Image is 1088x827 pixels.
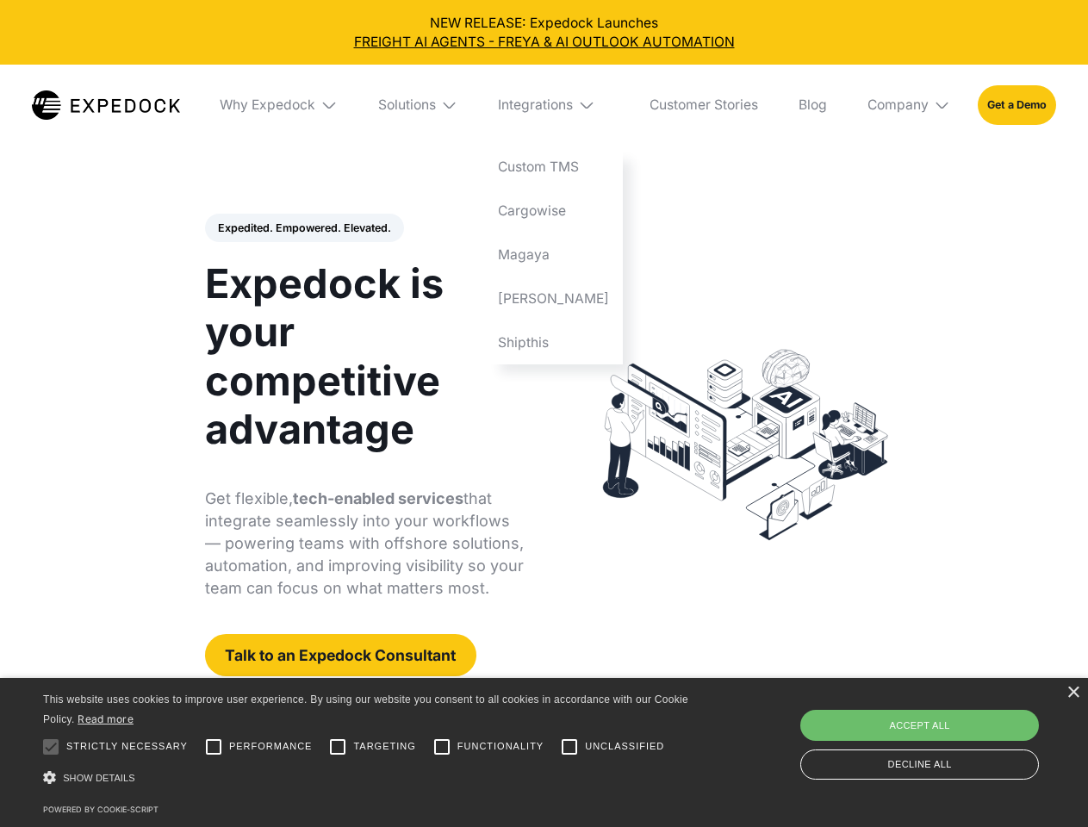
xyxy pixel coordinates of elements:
[485,320,623,364] a: Shipthis
[229,739,313,754] span: Performance
[457,739,544,754] span: Functionality
[485,146,623,364] nav: Integrations
[785,65,840,146] a: Blog
[14,33,1075,52] a: FREIGHT AI AGENTS - FREYA & AI OUTLOOK AUTOMATION
[220,96,315,114] div: Why Expedock
[801,641,1088,827] iframe: Chat Widget
[978,85,1056,124] a: Get a Demo
[485,65,623,146] div: Integrations
[485,146,623,190] a: Custom TMS
[78,712,134,725] a: Read more
[353,739,415,754] span: Targeting
[485,277,623,320] a: [PERSON_NAME]
[205,634,476,676] a: Talk to an Expedock Consultant
[43,693,688,725] span: This website uses cookies to improve user experience. By using our website you consent to all coo...
[867,96,929,114] div: Company
[205,259,525,453] h1: Expedock is your competitive advantage
[43,767,694,790] div: Show details
[364,65,471,146] div: Solutions
[485,233,623,277] a: Magaya
[293,489,463,507] strong: tech-enabled services
[207,65,351,146] div: Why Expedock
[14,14,1075,52] div: NEW RELEASE: Expedock Launches
[66,739,188,754] span: Strictly necessary
[43,805,159,814] a: Powered by cookie-script
[378,96,436,114] div: Solutions
[485,190,623,233] a: Cargowise
[636,65,771,146] a: Customer Stories
[63,773,135,783] span: Show details
[205,488,525,600] p: Get flexible, that integrate seamlessly into your workflows — powering teams with offshore soluti...
[585,739,664,754] span: Unclassified
[498,96,573,114] div: Integrations
[854,65,964,146] div: Company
